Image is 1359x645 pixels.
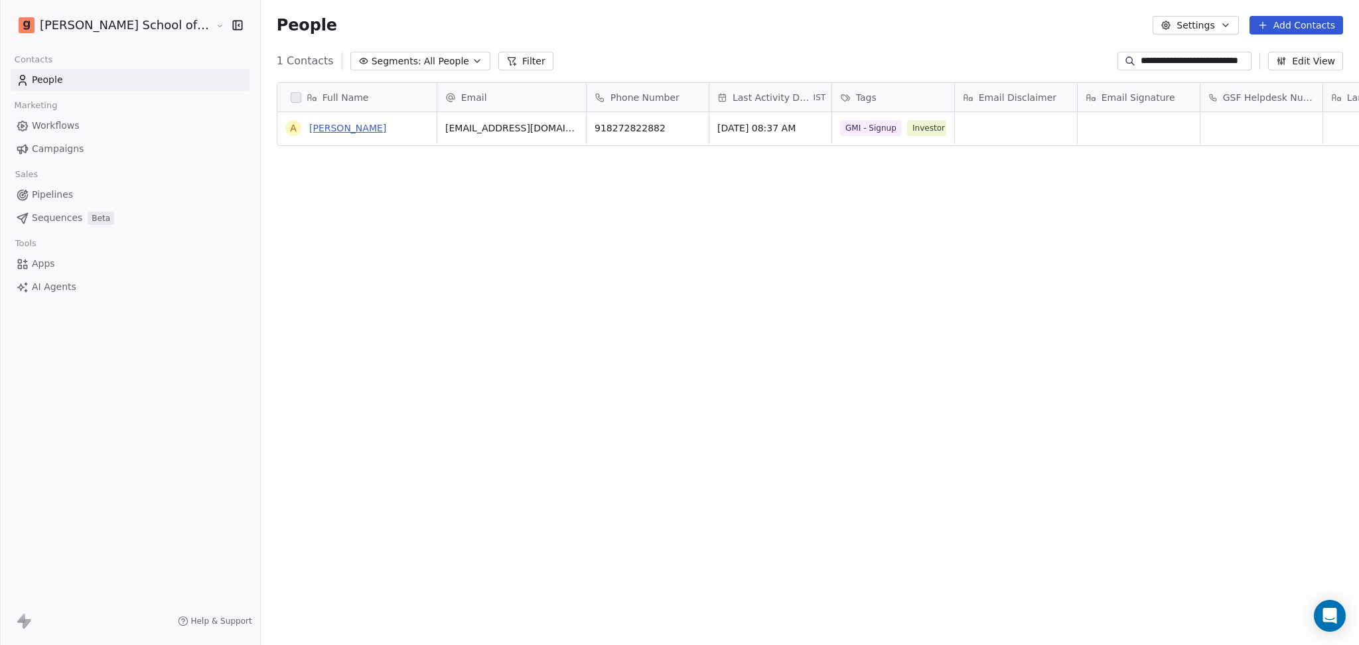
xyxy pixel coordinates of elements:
span: Email Disclaimer [979,91,1056,104]
span: IST [814,92,826,103]
span: [PERSON_NAME] School of Finance LLP [40,17,212,34]
a: AI Agents [11,276,250,298]
span: Tools [9,234,42,253]
span: Phone Number [610,91,679,104]
div: GSF Helpdesk Number [1200,83,1323,111]
span: Sales [9,165,44,184]
img: Goela%20School%20Logos%20(4).png [19,17,35,33]
a: Workflows [11,115,250,137]
span: Campaigns [32,142,84,156]
span: Marketing [9,96,63,115]
span: All People [424,54,469,68]
div: Open Intercom Messenger [1314,600,1346,632]
span: Investor Essential Toolkit - Enrolled [907,120,1013,136]
div: Email [437,83,586,111]
span: Beta [88,212,114,225]
span: GSF Helpdesk Number [1223,91,1315,104]
div: Email Signature [1078,83,1200,111]
span: Email Signature [1102,91,1175,104]
span: People [32,73,63,87]
div: Last Activity DateIST [709,83,831,111]
button: Settings [1153,16,1238,35]
span: Help & Support [191,616,252,626]
button: Edit View [1268,52,1343,70]
a: Apps [11,253,250,275]
span: GMI - Signup [840,120,902,136]
div: Full Name [277,83,437,111]
span: Last Activity Date [733,91,811,104]
button: Filter [498,52,553,70]
a: Help & Support [178,616,252,626]
a: SequencesBeta [11,207,250,229]
a: Pipelines [11,184,250,206]
span: AI Agents [32,280,76,294]
span: Apps [32,257,55,271]
span: People [277,15,337,35]
a: Campaigns [11,138,250,160]
div: grid [277,112,437,619]
a: People [11,69,250,91]
span: Workflows [32,119,80,133]
span: [DATE] 08:37 AM [717,121,823,135]
span: Contacts [9,50,58,70]
span: Segments: [372,54,421,68]
span: Sequences [32,211,82,225]
div: Tags [832,83,954,111]
div: Phone Number [587,83,709,111]
span: Email [461,91,487,104]
span: Pipelines [32,188,73,202]
div: A [290,121,297,135]
button: [PERSON_NAME] School of Finance LLP [16,14,206,36]
button: Add Contacts [1250,16,1343,35]
a: [PERSON_NAME] [309,123,386,133]
span: Tags [856,91,877,104]
div: Email Disclaimer [955,83,1077,111]
span: Full Name [322,91,369,104]
span: [EMAIL_ADDRESS][DOMAIN_NAME] [445,121,578,135]
span: 1 Contacts [277,53,334,69]
span: 918272822882 [595,121,701,135]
